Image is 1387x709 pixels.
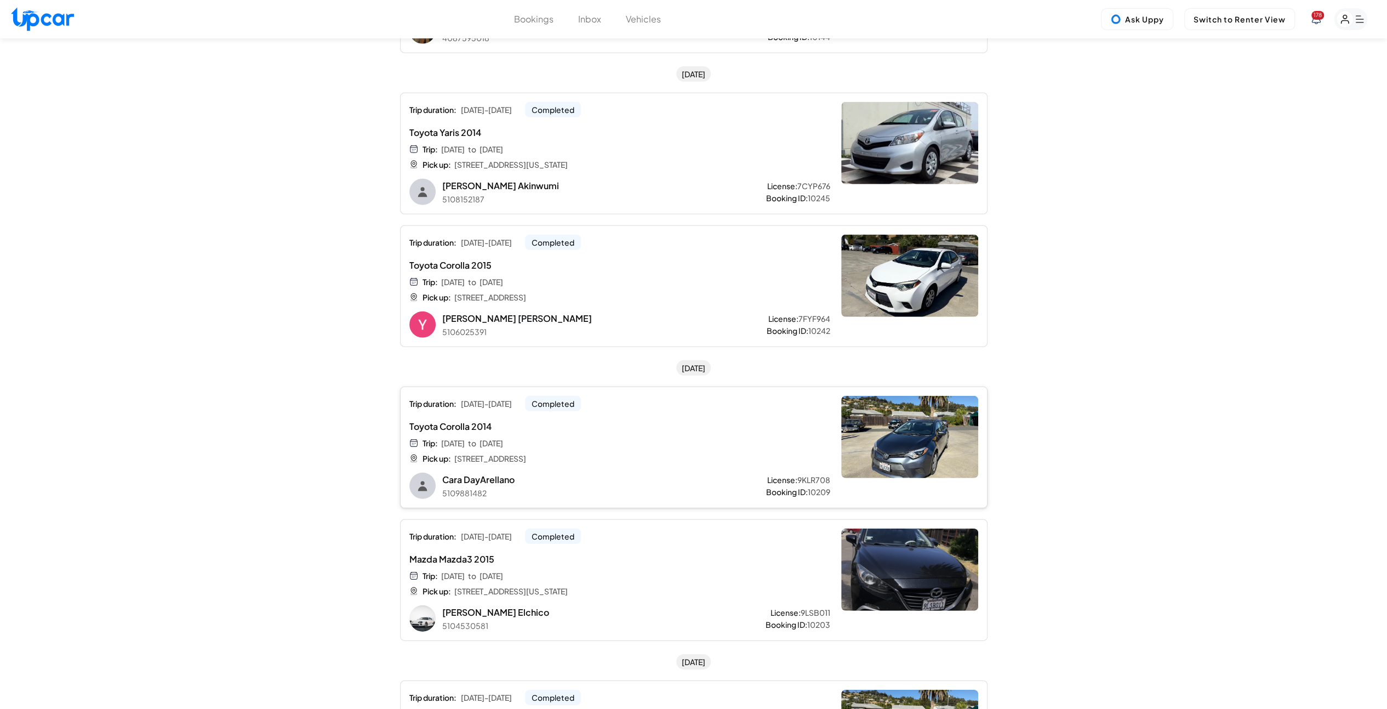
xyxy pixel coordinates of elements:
[423,144,438,155] span: Trip:
[468,144,476,155] span: to
[441,438,465,449] span: [DATE]
[525,690,581,705] span: Completed
[841,102,978,184] img: Toyota Yaris 2014
[480,144,503,155] span: [DATE]
[807,619,830,630] span: 10203
[676,66,711,82] h3: [DATE]
[766,619,807,630] span: Booking ID:
[442,312,592,325] span: [PERSON_NAME] [PERSON_NAME]
[801,607,830,618] span: 9LSB011
[423,453,451,464] span: Pick up:
[468,276,476,287] span: to
[454,586,568,597] span: [STREET_ADDRESS][US_STATE]
[409,531,456,542] span: Trip duration:
[767,180,797,191] span: License:
[841,396,978,478] img: Toyota Corolla 2014
[454,453,526,464] span: [STREET_ADDRESS]
[461,236,512,249] span: [DATE] - [DATE]
[766,486,808,497] span: Booking ID:
[409,126,759,139] span: Toyota Yaris 2014
[409,692,456,703] span: Trip duration:
[767,474,797,485] span: License:
[461,397,512,410] span: [DATE] - [DATE]
[441,144,465,155] span: [DATE]
[461,530,512,543] span: [DATE] - [DATE]
[525,102,581,117] span: Completed
[767,325,808,336] span: Booking ID:
[442,194,559,205] p: 5108152187
[461,103,512,116] span: [DATE] - [DATE]
[480,276,503,287] span: [DATE]
[480,570,503,581] span: [DATE]
[808,486,830,497] span: 10209
[423,570,438,581] span: Trip:
[626,13,661,26] button: Vehicles
[808,325,830,336] span: 10242
[1311,11,1324,20] span: You have new notifications
[461,691,512,704] span: [DATE] - [DATE]
[676,360,711,376] h3: [DATE]
[423,292,451,303] span: Pick up:
[423,276,438,287] span: Trip:
[409,259,759,272] span: Toyota Corolla 2015
[11,7,74,31] img: Upcar Logo
[480,438,503,449] span: [DATE]
[409,605,436,632] img: Carlos Elchico
[797,474,830,485] span: 9KLR708
[1101,8,1173,30] button: Ask Uppy
[442,179,559,192] span: [PERSON_NAME] Akinwumi
[525,396,581,411] span: Completed
[441,276,465,287] span: [DATE]
[409,104,456,115] span: Trip duration:
[1311,14,1321,24] div: View Notifications
[442,473,515,486] span: Cara DayArellano
[514,13,553,26] button: Bookings
[766,192,808,203] span: Booking ID:
[525,529,581,544] span: Completed
[442,620,549,631] p: 5104530581
[808,192,830,203] span: 10245
[442,326,592,337] p: 5106025391
[841,529,978,611] img: Mazda Mazda3 2015
[798,313,830,324] span: 7FYF964
[768,313,798,324] span: License:
[409,553,759,566] span: Mazda Mazda3 2015
[525,235,581,250] span: Completed
[409,398,456,409] span: Trip duration:
[409,237,456,248] span: Trip duration:
[797,180,830,191] span: 7CYP676
[770,607,801,618] span: License:
[423,586,451,597] span: Pick up:
[468,438,476,449] span: to
[423,438,438,449] span: Trip:
[676,654,711,670] h3: [DATE]
[409,420,759,433] span: Toyota Corolla 2014
[468,570,476,581] span: to
[442,487,515,498] p: 5109881482
[1110,14,1121,25] img: Uppy
[423,159,451,170] span: Pick up:
[442,606,549,619] span: [PERSON_NAME] Elchico
[409,311,436,338] img: Yvonne Cruz
[454,159,568,170] span: [STREET_ADDRESS][US_STATE]
[1184,8,1295,30] button: Switch to Renter View
[578,13,601,26] button: Inbox
[841,235,978,317] img: Toyota Corolla 2015
[441,570,465,581] span: [DATE]
[454,292,526,303] span: [STREET_ADDRESS]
